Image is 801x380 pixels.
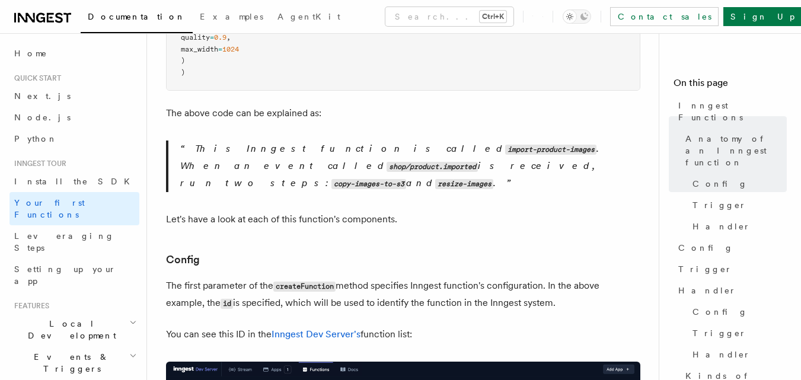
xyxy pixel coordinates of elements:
a: Inngest Functions [674,95,787,128]
span: ) [181,68,185,76]
a: Examples [193,4,270,32]
span: Install the SDK [14,177,137,186]
a: Trigger [674,258,787,280]
a: Next.js [9,85,139,107]
a: Home [9,43,139,64]
span: Setting up your app [14,264,116,286]
a: Node.js [9,107,139,128]
span: Trigger [693,327,746,339]
code: copy-images-to-s3 [331,179,406,189]
h4: On this page [674,76,787,95]
span: 0.9 [214,33,226,41]
button: Toggle dark mode [563,9,591,24]
span: Handler [678,285,736,296]
a: Config [688,173,787,194]
a: Setting up your app [9,258,139,292]
a: Documentation [81,4,193,33]
a: Install the SDK [9,171,139,192]
span: Trigger [693,199,746,211]
span: Config [693,306,748,318]
span: Config [693,178,748,190]
kbd: Ctrl+K [480,11,506,23]
p: The above code can be explained as: [166,105,640,122]
a: Trigger [688,322,787,344]
span: max_width [181,45,218,53]
span: Quick start [9,74,61,83]
span: 1024 [222,45,239,53]
code: shop/product.imported [387,162,478,172]
span: Inngest Functions [678,100,787,123]
span: Handler [693,221,751,232]
a: Config [674,237,787,258]
code: createFunction [273,282,336,292]
a: Leveraging Steps [9,225,139,258]
a: Handler [688,216,787,237]
a: Handler [674,280,787,301]
span: = [218,45,222,53]
span: Home [14,47,47,59]
span: Anatomy of an Inngest function [685,133,787,168]
code: resize-images [435,179,493,189]
span: Node.js [14,113,71,122]
span: Your first Functions [14,198,85,219]
a: Anatomy of an Inngest function [681,128,787,173]
a: Your first Functions [9,192,139,225]
p: You can see this ID in the function list: [166,326,640,343]
a: Handler [688,344,787,365]
span: Next.js [14,91,71,101]
button: Search...Ctrl+K [385,7,513,26]
a: AgentKit [270,4,347,32]
span: Leveraging Steps [14,231,114,253]
span: Features [9,301,49,311]
a: Trigger [688,194,787,216]
a: Contact sales [610,7,719,26]
span: Handler [693,349,751,360]
span: Inngest tour [9,159,66,168]
button: Local Development [9,313,139,346]
span: Trigger [678,263,732,275]
a: Config [166,251,200,268]
a: Python [9,128,139,149]
span: AgentKit [277,12,340,21]
p: The first parameter of the method specifies Inngest function's configuration. In the above exampl... [166,277,640,312]
p: Let's have a look at each of this function's components. [166,211,640,228]
span: quality [181,33,210,41]
span: Events & Triggers [9,351,129,375]
p: This Inngest function is called . When an event called is received, run two steps: and . [180,140,640,192]
span: ) [181,56,185,65]
span: , [226,33,231,41]
a: Config [688,301,787,322]
span: = [210,33,214,41]
code: id [221,299,233,309]
a: Inngest Dev Server's [272,328,360,340]
span: Python [14,134,58,143]
span: Local Development [9,318,129,341]
span: Examples [200,12,263,21]
span: Config [678,242,733,254]
code: import-product-images [505,145,596,155]
span: Documentation [88,12,186,21]
button: Events & Triggers [9,346,139,379]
